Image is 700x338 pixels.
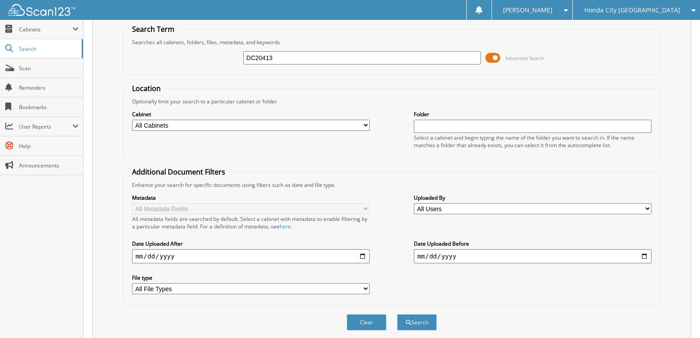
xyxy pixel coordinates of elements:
[656,296,700,338] iframe: Chat Widget
[19,103,79,111] span: Bookmarks
[414,110,651,118] label: Folder
[584,8,680,13] span: Honda City [GEOGRAPHIC_DATA]
[280,223,291,230] a: here
[132,110,370,118] label: Cabinet
[132,240,370,247] label: Date Uploaded After
[19,65,79,72] span: Scan
[132,249,370,263] input: start
[414,249,651,263] input: end
[128,181,656,189] div: Enhance your search for specific documents using filters such as date and file type.
[505,55,545,61] span: Advanced Search
[128,98,656,105] div: Optionally limit your search to a particular cabinet or folder
[19,142,79,150] span: Help
[128,38,656,46] div: Searches all cabinets, folders, files, metadata, and keywords
[19,26,72,33] span: Cabinets
[19,84,79,91] span: Reminders
[19,162,79,169] span: Announcements
[19,123,72,130] span: User Reports
[132,274,370,281] label: File type
[132,194,370,201] label: Metadata
[19,45,77,53] span: Search
[9,4,75,16] img: scan123-logo-white.svg
[414,240,651,247] label: Date Uploaded Before
[414,194,651,201] label: Uploaded By
[128,167,230,177] legend: Additional Document Filters
[397,314,437,330] button: Search
[414,134,651,149] div: Select a cabinet and begin typing the name of the folder you want to search in. If the name match...
[503,8,552,13] span: [PERSON_NAME]
[347,314,386,330] button: Clear
[132,215,370,230] div: All metadata fields are searched by default. Select a cabinet with metadata to enable filtering b...
[128,84,165,93] legend: Location
[128,24,179,34] legend: Search Term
